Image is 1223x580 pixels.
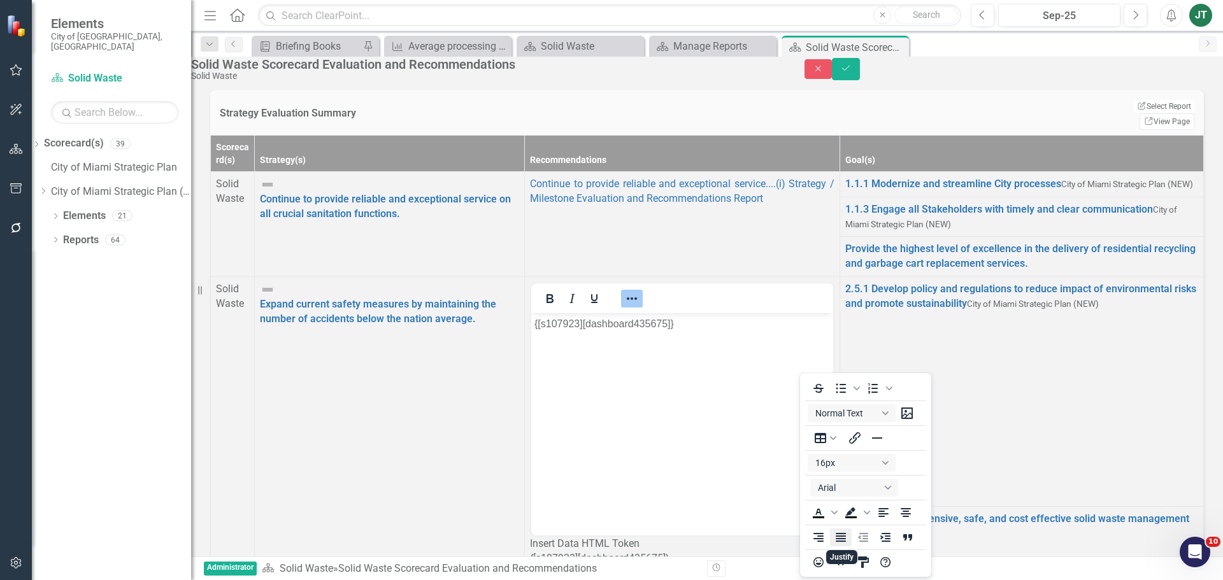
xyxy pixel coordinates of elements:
[845,204,1177,229] span: City of Miami Strategic Plan (NEW)
[408,38,508,54] div: Average processing time for RFP/RFQs (A&E) (days)
[44,136,104,151] a: Scorecard(s)
[258,4,961,27] input: Search ClearPoint...
[530,537,834,551] div: Insert Data HTML Token
[220,108,894,119] h3: Strategy Evaluation Summary
[260,153,519,166] div: Strategy(s)
[51,16,178,31] span: Elements
[845,283,1196,309] a: 2.5.1 Develop policy and regulations to reduce impact of environmental risks and promote sustaina...
[897,528,919,546] button: Blockquote
[810,479,898,497] button: Font Arial
[520,38,641,54] a: Solid Waste
[51,71,178,86] a: Solid Waste
[191,57,779,71] div: Solid Waste Scorecard Evaluation and Recommendations
[998,4,1120,27] button: Sep-25
[845,178,1061,190] a: 1.1.1 Modernize and streamline City processes
[531,313,833,535] iframe: Rich Text Area
[1061,179,1193,189] span: City of Miami Strategic Plan (NEW)
[808,429,843,447] button: Table
[51,185,191,199] a: City of Miami Strategic Plan (NEW)
[845,153,1198,166] div: Goal(s)
[530,153,834,166] div: Recommendations
[845,243,1196,269] a: Provide the highest level of excellence in the delivery of residential recycling and garbage cart...
[806,39,906,55] div: Solid Waste Scorecard Evaluation and Recommendations
[63,233,99,248] a: Reports
[51,160,191,175] a: City of Miami Strategic Plan
[583,290,605,308] button: Underline
[673,38,773,54] div: Manage Reports
[6,14,29,36] img: ClearPoint Strategy
[255,38,360,54] a: Briefing Books
[260,282,275,297] img: Not Defined
[530,178,834,204] a: Continue to provide reliable and exceptional service....(i) Strategy / Milestone Evaluation and R...
[541,38,641,54] div: Solid Waste
[216,141,249,166] div: Scorecard(s)
[866,429,888,447] button: Horizontal line
[840,504,872,521] div: Background color Black
[844,429,866,447] button: Insert/edit link
[896,404,918,422] button: Insert image
[262,562,697,576] div: »
[808,504,840,521] div: Text color Black
[276,38,360,54] div: Briefing Books
[216,178,244,204] span: Solid Waste
[63,209,106,223] a: Elements
[191,71,779,81] div: Solid Waste
[862,379,894,397] div: Numbered list
[875,553,896,571] button: Help
[830,528,852,546] button: Justify
[652,38,773,54] a: Manage Reports
[387,38,508,54] a: Average processing time for RFP/RFQs (A&E) (days)
[808,379,829,397] button: Strikethrough
[875,528,896,546] button: Increase indent
[913,10,940,20] span: Search
[894,6,958,24] button: Search
[260,298,496,325] a: Expand current safety measures by maintaining the number of accidents below the nation average.
[112,211,132,222] div: 21
[815,458,878,468] span: 16px
[1189,4,1212,27] button: JT
[845,203,1153,215] a: 1.1.3 Engage all Stakeholders with timely and clear communication
[808,553,829,571] button: Emojis
[105,234,125,245] div: 64
[110,138,131,149] div: 39
[1134,100,1194,113] button: Select Report
[808,404,896,422] button: Block Normal Text
[808,454,896,472] button: Font size 16px
[621,290,643,308] button: Reveal or hide additional toolbar items
[830,553,852,571] button: HTML Editor
[852,553,874,571] button: CSS Editor
[967,299,1099,309] span: City of Miami Strategic Plan (NEW)
[51,101,178,124] input: Search Below...
[808,528,829,546] button: Align right
[280,562,333,574] a: Solid Waste
[873,504,894,521] button: Align left
[539,290,561,308] button: Bold
[51,31,178,52] small: City of [GEOGRAPHIC_DATA], [GEOGRAPHIC_DATA]
[1206,537,1220,547] span: 10
[815,408,878,418] span: Normal Text
[845,513,1189,539] a: Deliver a comprehensive, safe, and cost effective solid waste management services.
[818,483,880,493] span: Arial
[530,551,834,566] div: {[s107923][dashboard435675]}
[260,193,511,220] a: Continue to provide reliable and exceptional service on all crucial sanitation functions.
[204,562,257,576] span: Administrator
[1180,537,1210,567] iframe: Intercom live chat
[561,290,583,308] button: Italic
[216,283,244,309] span: Solid Waste
[1003,8,1116,24] div: Sep-25
[1140,113,1194,130] a: View Page
[260,177,275,192] img: Not Defined
[895,504,917,521] button: Align center
[338,562,597,574] div: Solid Waste Scorecard Evaluation and Recommendations
[830,379,862,397] div: Bullet list
[852,528,874,546] button: Decrease indent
